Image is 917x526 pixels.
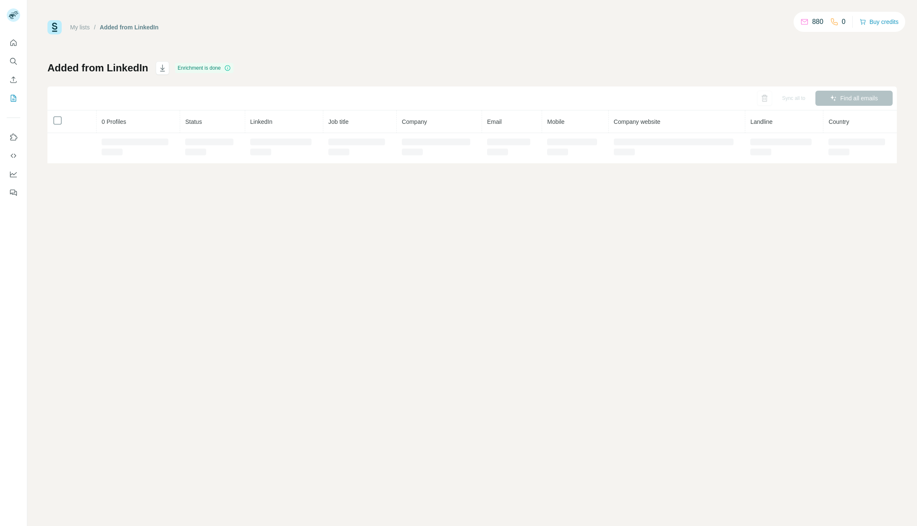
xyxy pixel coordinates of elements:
[47,61,148,75] h1: Added from LinkedIn
[7,72,20,87] button: Enrich CSV
[175,63,233,73] div: Enrichment is done
[614,118,660,125] span: Company website
[750,118,773,125] span: Landline
[7,148,20,163] button: Use Surfe API
[250,118,272,125] span: LinkedIn
[47,20,62,34] img: Surfe Logo
[487,118,502,125] span: Email
[7,35,20,50] button: Quick start
[185,118,202,125] span: Status
[7,167,20,182] button: Dashboard
[328,118,348,125] span: Job title
[842,17,846,27] p: 0
[812,17,823,27] p: 880
[547,118,564,125] span: Mobile
[7,91,20,106] button: My lists
[7,185,20,200] button: Feedback
[102,118,126,125] span: 0 Profiles
[7,130,20,145] button: Use Surfe on LinkedIn
[94,23,96,31] li: /
[828,118,849,125] span: Country
[70,24,90,31] a: My lists
[402,118,427,125] span: Company
[7,54,20,69] button: Search
[100,23,159,31] div: Added from LinkedIn
[859,16,899,28] button: Buy credits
